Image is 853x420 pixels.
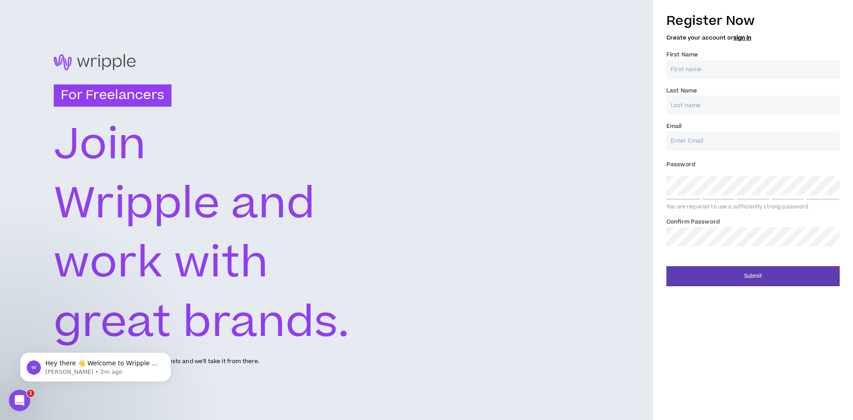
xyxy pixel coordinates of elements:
label: Confirm Password [666,215,720,229]
span: 1 [27,390,34,397]
iframe: Intercom notifications message [7,334,184,396]
label: Email [666,119,682,133]
text: Wripple and [54,173,316,235]
iframe: Intercom live chat [9,390,30,411]
input: Enter Email [666,132,840,151]
a: sign in [733,34,751,42]
h3: For Freelancers [54,84,171,107]
button: Submit [666,266,840,286]
input: First name [666,60,840,79]
text: great brands. [54,292,350,354]
div: You are required to use a sufficiently strong password. [666,204,840,211]
label: First Name [666,48,698,62]
input: Last name [666,96,840,115]
h3: Register Now [666,12,840,30]
text: Join [54,114,147,176]
span: Password [666,160,695,168]
h5: Create your account or [666,35,840,41]
text: work with [54,232,268,294]
label: Last Name [666,84,697,98]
